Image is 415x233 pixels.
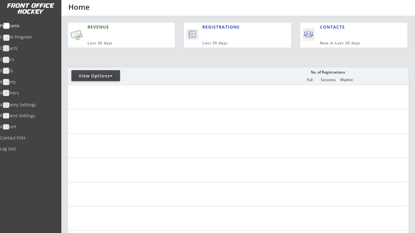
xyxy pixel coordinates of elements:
[202,41,266,46] div: Last 30 days
[87,24,149,30] div: REVENUE
[87,41,149,46] div: Last 30 days
[202,24,265,30] div: REGISTRATIONS
[320,41,379,46] div: New in Last 30 days
[300,78,319,82] div: Full
[320,24,348,30] div: CONTACTS
[319,78,337,82] div: Sessions
[337,78,355,82] div: Waitlist
[309,70,347,74] div: No. of Registrations
[71,73,120,79] div: View Options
